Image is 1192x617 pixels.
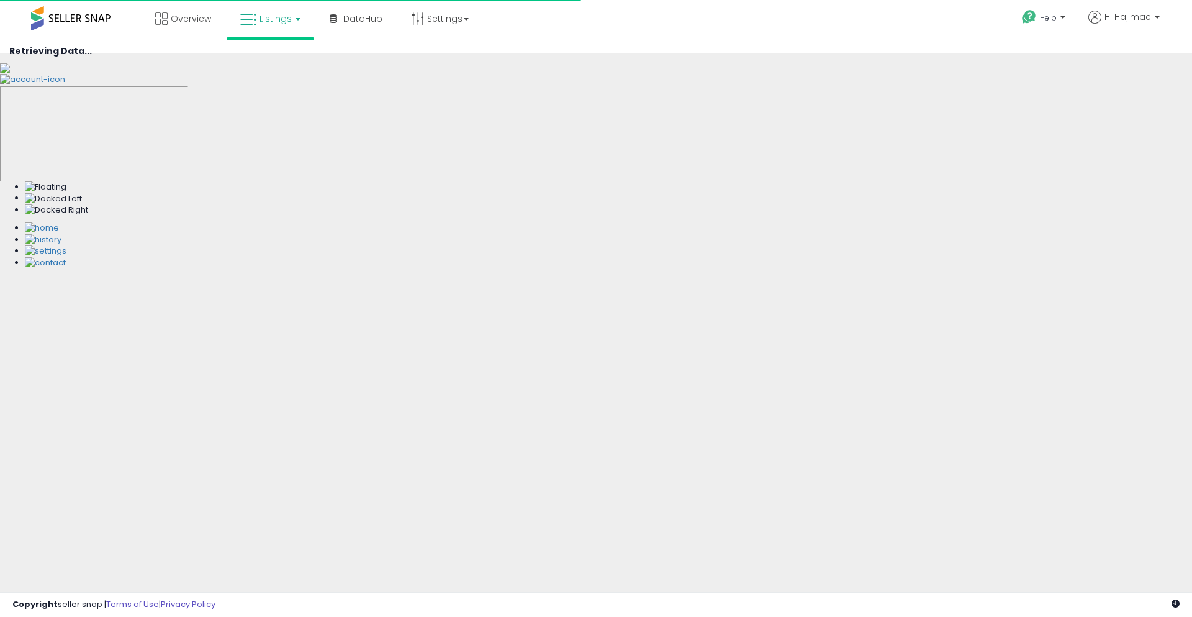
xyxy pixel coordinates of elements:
[25,245,66,257] img: Settings
[25,222,59,234] img: Home
[1104,11,1151,23] span: Hi Hajimae
[25,181,66,193] img: Floating
[343,12,382,25] span: DataHub
[25,257,66,269] img: Contact
[25,234,61,246] img: History
[25,204,88,216] img: Docked Right
[1088,11,1160,39] a: Hi Hajimae
[171,12,211,25] span: Overview
[9,47,1183,56] h4: Retrieving Data...
[260,12,292,25] span: Listings
[1040,12,1057,23] span: Help
[1021,9,1037,25] i: Get Help
[25,193,82,205] img: Docked Left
